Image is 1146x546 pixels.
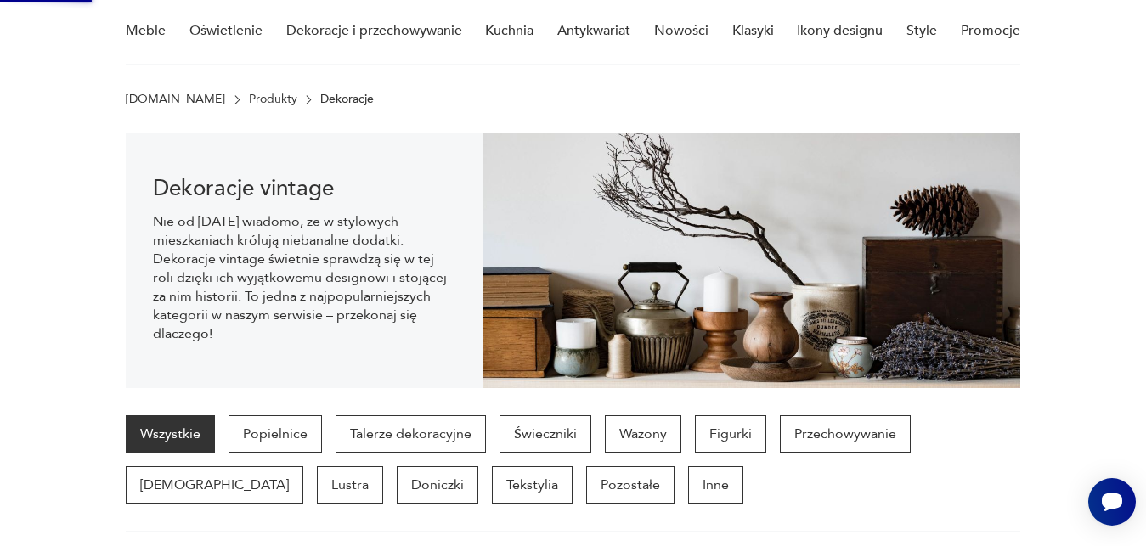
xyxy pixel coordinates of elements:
a: Lustra [317,466,383,504]
a: Wszystkie [126,415,215,453]
a: Figurki [695,415,766,453]
h1: Dekoracje vintage [153,178,456,199]
img: 3afcf10f899f7d06865ab57bf94b2ac8.jpg [483,133,1019,388]
a: Przechowywanie [780,415,911,453]
a: Wazony [605,415,681,453]
a: [DEMOGRAPHIC_DATA] [126,466,303,504]
a: [DOMAIN_NAME] [126,93,225,106]
a: Popielnice [229,415,322,453]
p: Nie od [DATE] wiadomo, że w stylowych mieszkaniach królują niebanalne dodatki. Dekoracje vintage ... [153,212,456,343]
a: Inne [688,466,743,504]
iframe: Smartsupp widget button [1088,478,1136,526]
a: Świeczniki [500,415,591,453]
p: Dekoracje [320,93,374,106]
a: Produkty [249,93,297,106]
a: Tekstylia [492,466,573,504]
a: Doniczki [397,466,478,504]
a: Talerze dekoracyjne [336,415,486,453]
a: Pozostałe [586,466,675,504]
